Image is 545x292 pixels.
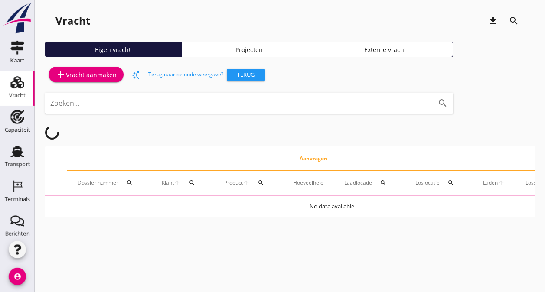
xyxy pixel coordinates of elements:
span: Klant [162,179,174,187]
div: Projecten [185,45,313,54]
div: Berichten [5,231,30,237]
a: Vracht aanmaken [49,67,124,82]
input: Zoeken... [50,96,424,110]
div: Vracht aanmaken [55,69,117,80]
i: search [258,179,264,186]
i: arrow_upward [174,179,181,186]
div: Hoeveelheid [293,179,323,187]
i: search [380,179,387,186]
i: account_circle [9,268,26,285]
div: Laadlocatie [344,172,395,193]
i: search [447,179,454,186]
div: Vracht [9,92,26,98]
i: arrow_upward [243,179,250,186]
i: search [509,16,519,26]
div: Terminals [5,196,30,202]
div: Externe vracht [321,45,449,54]
span: Laden [483,179,498,187]
i: add [55,69,66,80]
div: Eigen vracht [49,45,177,54]
i: search [126,179,133,186]
div: Terug naar de oude weergave? [148,66,449,84]
div: Transport [5,162,30,167]
i: search [437,98,448,108]
div: Terug [230,71,261,79]
a: Eigen vracht [45,42,181,57]
span: Lossen [525,179,542,187]
div: Loslocatie [415,172,462,193]
div: Dossier nummer [78,172,141,193]
span: Product [224,179,243,187]
button: Terug [227,69,265,81]
div: Kaart [10,58,24,63]
a: Projecten [181,42,317,57]
i: download [488,16,498,26]
img: logo-small.a267ee39.svg [2,2,33,34]
div: Vracht [55,14,90,28]
div: Capaciteit [5,127,30,133]
i: arrow_upward [498,179,505,186]
i: search [189,179,196,186]
a: Externe vracht [317,42,453,57]
i: switch_access_shortcut [131,70,141,80]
